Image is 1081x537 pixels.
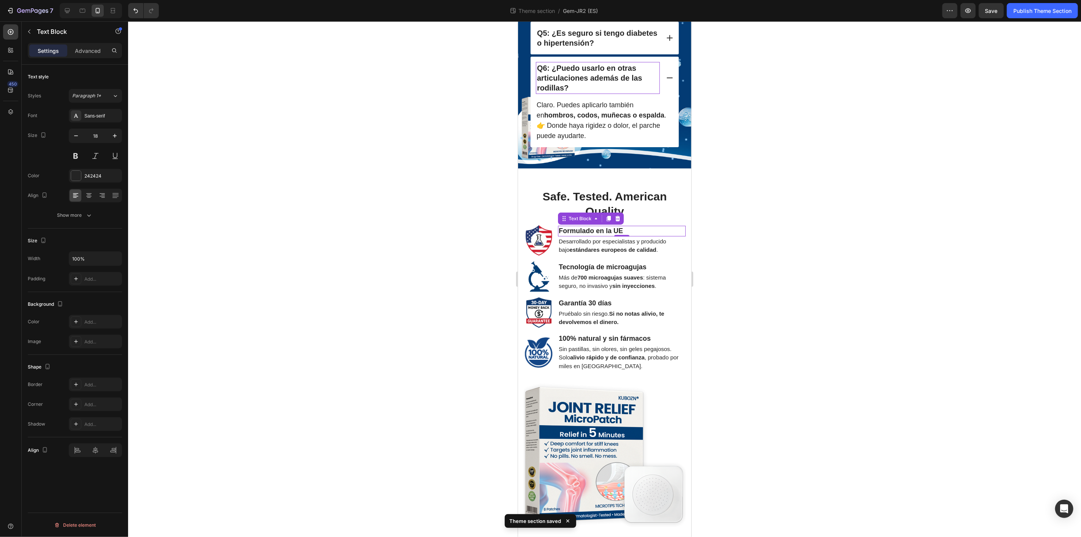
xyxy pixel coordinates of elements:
div: Undo/Redo [128,3,159,18]
div: Corner [28,401,43,408]
div: Add... [84,276,120,283]
div: Sans-serif [84,113,120,119]
div: Shape [28,362,52,372]
div: Publish Theme Section [1013,7,1071,15]
div: Show more [57,211,93,219]
span: Theme section [517,7,556,15]
button: Show more [28,208,122,222]
button: Save [979,3,1004,18]
span: Paragraph 1* [72,92,101,99]
div: Add... [84,338,120,345]
div: Size [28,236,48,246]
div: Image [28,338,41,345]
div: Open Intercom Messenger [1055,500,1073,518]
div: Styles [28,92,41,99]
p: Theme section saved [509,517,561,525]
div: Align [28,191,49,201]
span: Save [985,8,998,14]
p: Text Block [37,27,101,36]
span: Gem-JR2 (ES) [563,7,598,15]
div: Color [28,318,40,325]
button: Delete element [28,519,122,531]
div: Size [28,130,48,141]
div: Border [28,381,43,388]
div: Align [28,445,49,456]
div: Add... [84,401,120,408]
div: Add... [84,421,120,428]
div: Color [28,172,40,179]
p: 7 [50,6,53,15]
div: 242424 [84,173,120,180]
button: Paragraph 1* [69,89,122,103]
div: Add... [84,381,120,388]
iframe: Design area [518,21,691,537]
button: 7 [3,3,57,18]
p: Advanced [75,47,101,55]
span: / [558,7,560,15]
div: Width [28,255,40,262]
div: Shadow [28,421,45,427]
button: Publish Theme Section [1007,3,1078,18]
div: Text style [28,73,49,80]
p: Settings [38,47,59,55]
div: Delete element [54,521,96,530]
div: Background [28,299,65,310]
div: 450 [7,81,18,87]
div: Font [28,112,37,119]
div: Add... [84,319,120,326]
input: Auto [69,252,122,265]
div: Padding [28,275,45,282]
